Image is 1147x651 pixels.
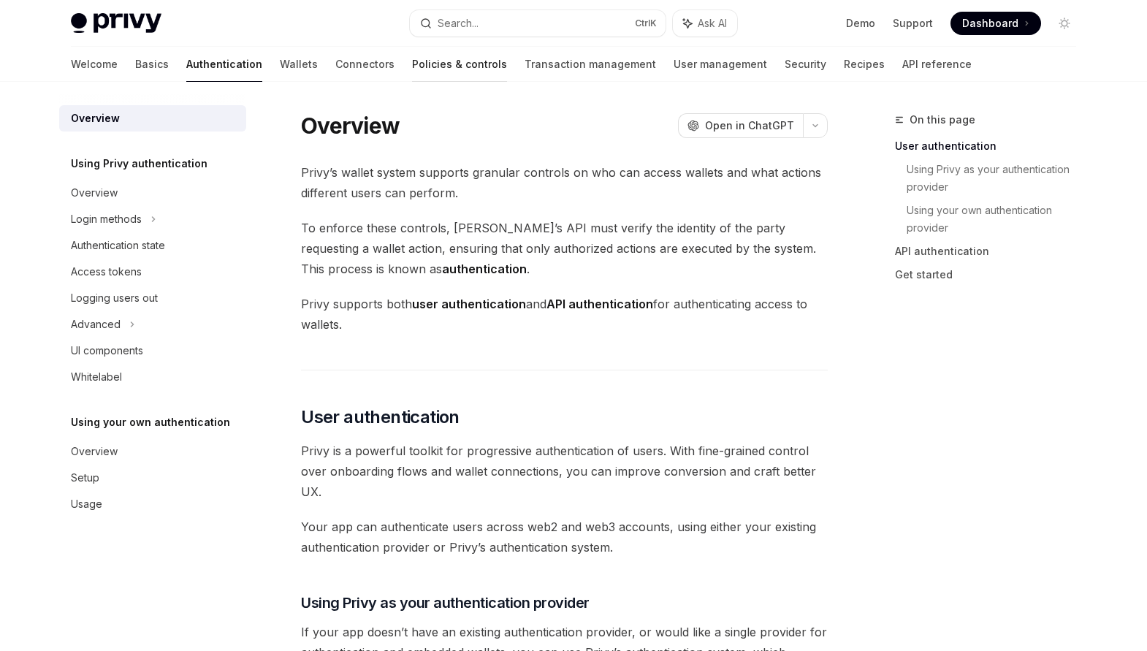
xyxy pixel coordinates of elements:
div: UI components [71,342,143,359]
div: Usage [71,495,102,513]
a: API reference [902,47,972,82]
a: Authentication [186,47,262,82]
span: Ctrl K [635,18,657,29]
div: Login methods [71,210,142,228]
span: Open in ChatGPT [705,118,794,133]
img: light logo [71,13,161,34]
div: Overview [71,443,118,460]
a: API authentication [895,240,1088,263]
button: Ask AI [673,10,737,37]
a: Support [893,16,933,31]
a: Using your own authentication provider [907,199,1088,240]
div: Access tokens [71,263,142,281]
h5: Using Privy authentication [71,155,207,172]
strong: API authentication [546,297,653,311]
a: User authentication [895,134,1088,158]
a: Wallets [280,47,318,82]
a: Setup [59,465,246,491]
div: Overview [71,110,120,127]
h1: Overview [301,113,400,139]
span: Using Privy as your authentication provider [301,593,590,613]
a: Get started [895,263,1088,286]
a: Connectors [335,47,395,82]
div: Authentication state [71,237,165,254]
span: Privy supports both and for authenticating access to wallets. [301,294,828,335]
a: Access tokens [59,259,246,285]
div: Overview [71,184,118,202]
a: Welcome [71,47,118,82]
a: User management [674,47,767,82]
a: Logging users out [59,285,246,311]
a: Overview [59,105,246,132]
div: Whitelabel [71,368,122,386]
button: Search...CtrlK [410,10,666,37]
span: To enforce these controls, [PERSON_NAME]’s API must verify the identity of the party requesting a... [301,218,828,279]
a: Overview [59,180,246,206]
span: User authentication [301,406,460,429]
a: Authentication state [59,232,246,259]
a: Using Privy as your authentication provider [907,158,1088,199]
a: Usage [59,491,246,517]
h5: Using your own authentication [71,414,230,431]
div: Logging users out [71,289,158,307]
button: Toggle dark mode [1053,12,1076,35]
div: Search... [438,15,479,32]
span: Dashboard [962,16,1018,31]
span: Ask AI [698,16,727,31]
strong: user authentication [412,297,526,311]
span: Your app can authenticate users across web2 and web3 accounts, using either your existing authent... [301,517,828,557]
span: Privy is a powerful toolkit for progressive authentication of users. With fine-grained control ov... [301,441,828,502]
div: Advanced [71,316,121,333]
a: Demo [846,16,875,31]
button: Open in ChatGPT [678,113,803,138]
a: Dashboard [950,12,1041,35]
a: Transaction management [525,47,656,82]
a: Basics [135,47,169,82]
span: On this page [910,111,975,129]
strong: authentication [442,262,527,276]
div: Setup [71,469,99,487]
a: Security [785,47,826,82]
a: Recipes [844,47,885,82]
a: UI components [59,338,246,364]
span: Privy’s wallet system supports granular controls on who can access wallets and what actions diffe... [301,162,828,203]
a: Policies & controls [412,47,507,82]
a: Overview [59,438,246,465]
a: Whitelabel [59,364,246,390]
